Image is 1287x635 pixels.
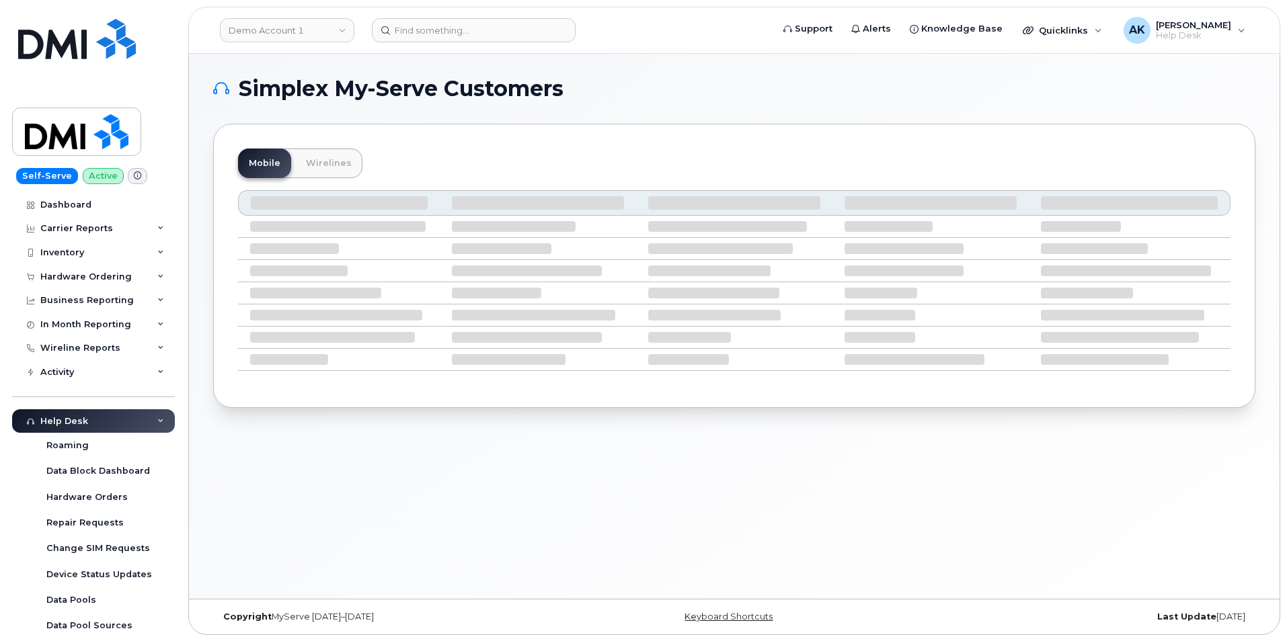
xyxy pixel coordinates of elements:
[239,79,563,99] span: Simplex My-Serve Customers
[238,149,291,178] a: Mobile
[1157,611,1216,622] strong: Last Update
[223,611,272,622] strong: Copyright
[908,611,1255,622] div: [DATE]
[213,611,561,622] div: MyServe [DATE]–[DATE]
[295,149,362,178] a: Wirelines
[685,611,773,622] a: Keyboard Shortcuts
